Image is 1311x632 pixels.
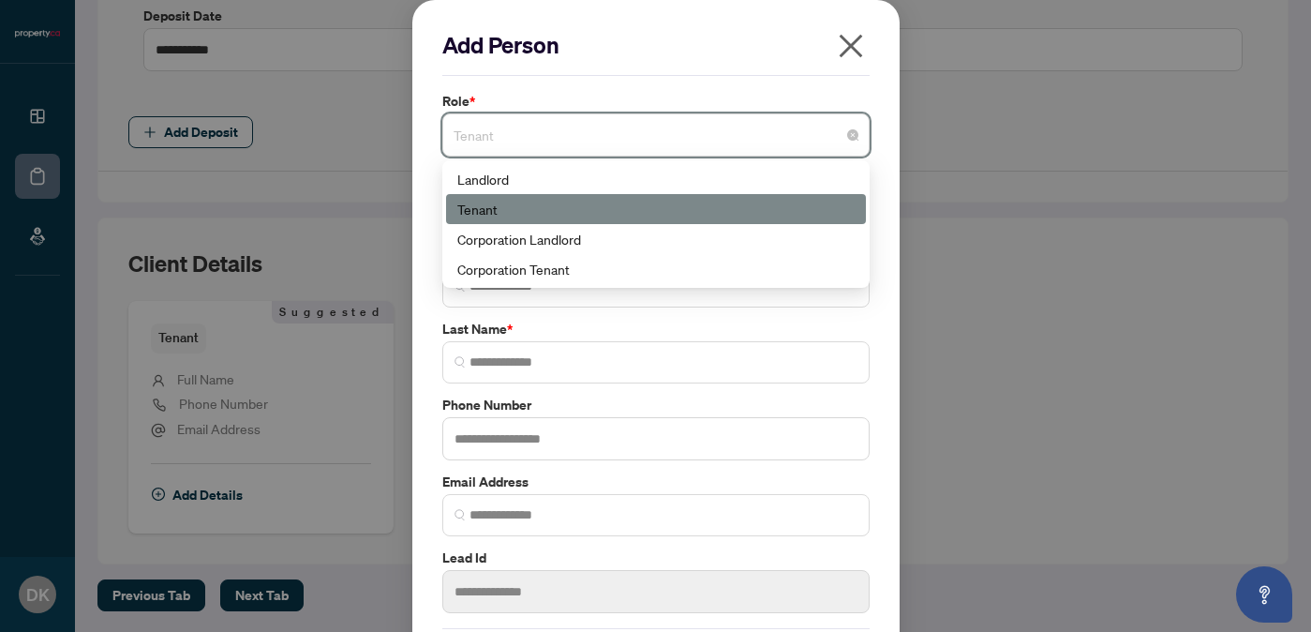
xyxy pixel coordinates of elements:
[442,548,870,568] label: Lead Id
[446,194,866,224] div: Tenant
[442,472,870,492] label: Email Address
[442,91,870,112] label: Role
[442,319,870,339] label: Last Name
[457,169,855,189] div: Landlord
[446,254,866,284] div: Corporation Tenant
[446,224,866,254] div: Corporation Landlord
[836,31,866,61] span: close
[454,356,466,368] img: search_icon
[847,129,858,141] span: close-circle
[1236,566,1292,623] button: Open asap
[457,199,855,219] div: Tenant
[446,164,866,194] div: Landlord
[457,259,855,279] div: Corporation Tenant
[442,395,870,415] label: Phone Number
[454,509,466,520] img: search_icon
[442,30,870,60] h2: Add Person
[457,229,855,249] div: Corporation Landlord
[454,117,858,153] span: Tenant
